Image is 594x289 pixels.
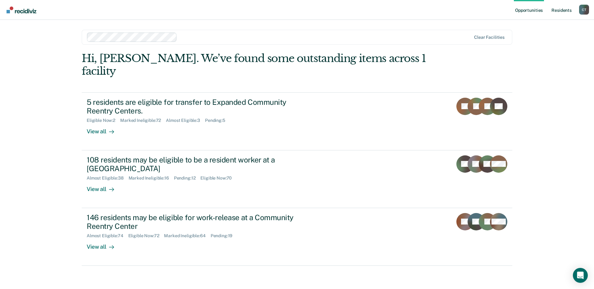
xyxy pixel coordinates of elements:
div: Eligible Now : 70 [200,176,237,181]
div: Marked Ineligible : 16 [129,176,174,181]
div: Eligible Now : 2 [87,118,120,123]
div: C T [579,5,589,15]
img: Recidiviz [7,7,36,13]
div: Clear facilities [474,35,505,40]
div: 108 residents may be eligible to be a resident worker at a [GEOGRAPHIC_DATA] [87,155,305,173]
div: View all [87,238,121,251]
div: View all [87,123,121,135]
div: Marked Ineligible : 64 [164,233,210,238]
div: Almost Eligible : 3 [166,118,205,123]
div: Almost Eligible : 38 [87,176,129,181]
div: 5 residents are eligible for transfer to Expanded Community Reentry Centers. [87,98,305,116]
a: 5 residents are eligible for transfer to Expanded Community Reentry Centers.Eligible Now:2Marked ... [82,92,512,150]
div: Marked Ineligible : 72 [120,118,166,123]
div: Almost Eligible : 74 [87,233,128,238]
div: View all [87,181,121,193]
div: Pending : 19 [211,233,238,238]
div: Hi, [PERSON_NAME]. We’ve found some outstanding items across 1 facility [82,52,426,78]
div: Pending : 12 [174,176,201,181]
div: Open Intercom Messenger [573,268,588,283]
a: 108 residents may be eligible to be a resident worker at a [GEOGRAPHIC_DATA]Almost Eligible:38Mar... [82,150,512,208]
div: Eligible Now : 72 [128,233,164,238]
button: Profile dropdown button [579,5,589,15]
div: 146 residents may be eligible for work-release at a Community Reentry Center [87,213,305,231]
div: Pending : 5 [205,118,230,123]
a: 146 residents may be eligible for work-release at a Community Reentry CenterAlmost Eligible:74Eli... [82,208,512,266]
